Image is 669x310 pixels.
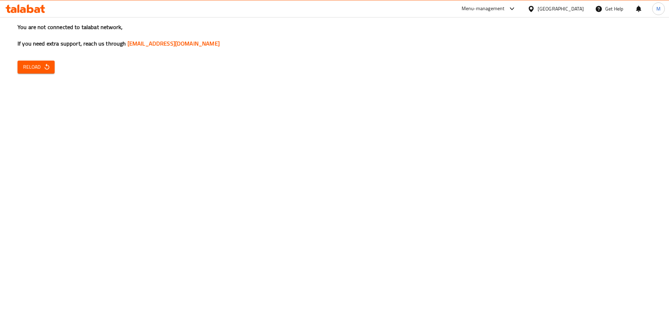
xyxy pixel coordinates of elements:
[18,23,651,48] h3: You are not connected to talabat network, If you need extra support, reach us through
[538,5,584,13] div: [GEOGRAPHIC_DATA]
[127,38,220,49] a: [EMAIL_ADDRESS][DOMAIN_NAME]
[462,5,505,13] div: Menu-management
[18,61,55,74] button: Reload
[23,63,49,71] span: Reload
[656,5,661,13] span: M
